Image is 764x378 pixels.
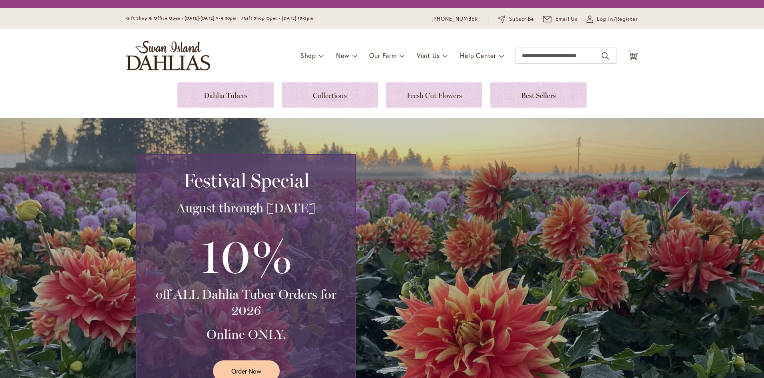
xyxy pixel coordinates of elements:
h3: off ALL Dahlia Tuber Orders for 2026 [147,286,346,318]
span: Visit Us [417,51,440,60]
span: Shop [300,51,316,60]
a: Email Us [543,15,578,23]
span: Log In/Register [597,15,638,23]
a: Log In/Register [587,15,638,23]
span: Subscribe [509,15,534,23]
a: store logo [126,41,210,70]
h3: Online ONLY. [147,326,346,342]
span: Order Now [231,366,261,376]
button: Search [602,50,609,62]
span: New [336,51,349,60]
span: Gift Shop Open - [DATE] 10-3pm [244,16,313,21]
a: Subscribe [498,15,534,23]
span: Our Farm [369,51,396,60]
h2: Festival Special [147,169,346,192]
h3: August through [DATE] [147,200,346,216]
span: Email Us [555,15,578,23]
h3: 10% [147,224,346,286]
span: Help Center [460,51,496,60]
a: [PHONE_NUMBER] [432,15,480,23]
span: Gift Shop & Office Open - [DATE]-[DATE] 9-4:30pm / [126,16,244,21]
